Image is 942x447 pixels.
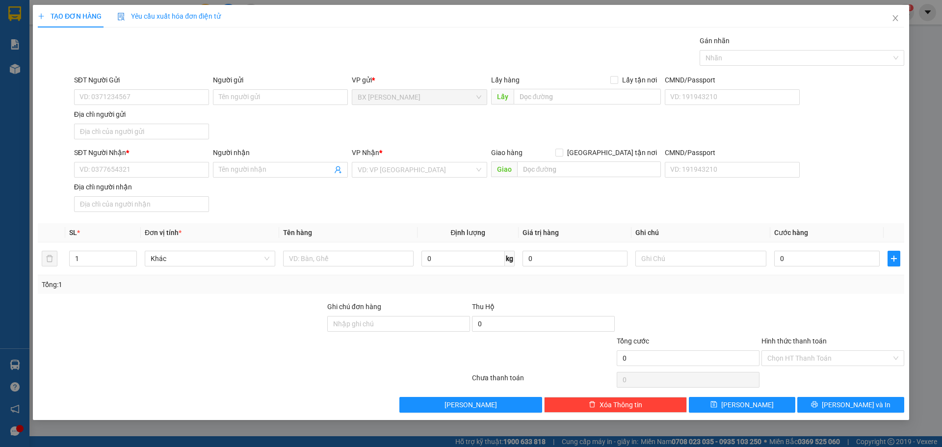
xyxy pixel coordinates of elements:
span: Thu Hộ [472,303,495,311]
button: printer[PERSON_NAME] và In [798,397,904,413]
button: plus [888,251,900,266]
span: Giá trị hàng [523,229,559,237]
button: deleteXóa Thông tin [545,397,687,413]
div: CMND/Passport [665,147,800,158]
span: [PERSON_NAME] và In [822,399,890,410]
div: CMND/Passport [665,75,800,85]
span: Khác [151,251,269,266]
input: Ghi chú đơn hàng [327,316,470,332]
input: Địa chỉ của người gửi [74,124,209,139]
div: Người nhận [213,147,348,158]
button: [PERSON_NAME] [400,397,543,413]
span: Giao [491,161,517,177]
span: save [711,401,718,409]
label: Hình thức thanh toán [761,337,827,345]
label: Ghi chú đơn hàng [327,303,381,311]
span: printer [811,401,818,409]
div: Người gửi [213,75,348,85]
th: Ghi chú [632,223,770,242]
span: close [891,14,899,22]
span: Yêu cầu xuất hóa đơn điện tử [117,12,221,20]
span: Cước hàng [774,229,808,237]
span: plus [888,255,900,263]
input: Ghi Chú [636,251,766,266]
div: SĐT Người Gửi [74,75,209,85]
span: BX Cao Lãnh [358,90,481,105]
span: Lấy hàng [491,76,520,84]
div: Chưa thanh toán [471,372,616,390]
span: delete [589,401,596,409]
span: [GEOGRAPHIC_DATA] tận nơi [563,147,661,158]
div: Địa chỉ người gửi [74,109,209,120]
div: Tổng: 1 [42,279,364,290]
span: Đơn vị tính [145,229,182,237]
span: VP Nhận [352,149,380,157]
input: Dọc đường [514,89,661,105]
span: SL [69,229,77,237]
span: [PERSON_NAME] [722,399,774,410]
input: Dọc đường [517,161,661,177]
button: save[PERSON_NAME] [689,397,795,413]
div: Địa chỉ người nhận [74,182,209,192]
span: Lấy [491,89,514,105]
div: SĐT Người Nhận [74,147,209,158]
span: Định lượng [451,229,486,237]
input: Địa chỉ của người nhận [74,196,209,212]
div: VP gửi [352,75,487,85]
button: delete [42,251,57,266]
span: Tên hàng [283,229,312,237]
span: user-add [335,166,342,174]
img: icon [117,13,125,21]
span: plus [38,13,45,20]
label: Gán nhãn [700,37,730,45]
span: Lấy tận nơi [618,75,661,85]
span: kg [505,251,515,266]
span: TẠO ĐƠN HÀNG [38,12,102,20]
button: Close [882,5,909,32]
span: [PERSON_NAME] [445,399,497,410]
span: Xóa Thông tin [600,399,642,410]
input: VD: Bàn, Ghế [283,251,414,266]
span: Giao hàng [491,149,523,157]
span: Tổng cước [617,337,649,345]
input: 0 [523,251,628,266]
